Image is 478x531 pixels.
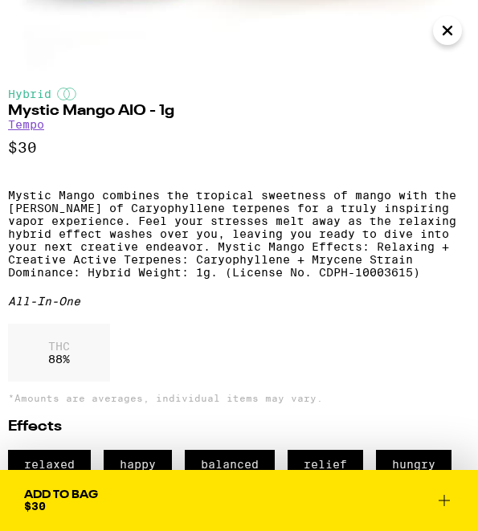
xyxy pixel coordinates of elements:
span: balanced [185,450,275,479]
h2: Mystic Mango AIO - 1g [8,104,470,118]
div: 88 % [8,324,110,382]
div: Hybrid [8,88,470,100]
span: relief [288,450,363,479]
span: hungry [376,450,451,479]
h2: Effects [8,419,470,434]
span: happy [104,450,172,479]
div: Add To Bag [24,489,98,500]
span: relaxed [8,450,91,479]
button: Close [433,16,462,45]
img: hybridColor.svg [57,88,76,100]
a: Tempo [8,118,44,131]
p: THC [48,340,70,353]
p: $30 [8,139,470,157]
div: All-In-One [8,295,470,308]
span: $30 [24,500,46,513]
p: Mystic Mango combines the tropical sweetness of mango with the [PERSON_NAME] of Caryophyllene ter... [8,189,470,279]
p: *Amounts are averages, individual items may vary. [8,393,470,403]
